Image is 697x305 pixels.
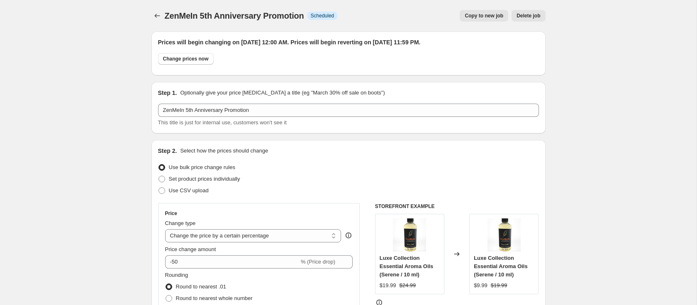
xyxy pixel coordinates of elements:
button: Price change jobs [151,10,163,22]
p: Optionally give your price [MEDICAL_DATA] a title (eg "March 30% off sale on boots") [180,89,385,97]
span: ZenMeIn 5th Anniversary Promotion [165,11,304,20]
img: bottle_80x.jpg [487,218,521,252]
span: Change prices now [163,56,209,62]
span: Copy to new job [465,12,503,19]
span: Change type [165,220,196,226]
button: Copy to new job [460,10,508,22]
p: Select how the prices should change [180,147,268,155]
input: -15 [165,255,299,269]
h2: Step 1. [158,89,177,97]
h2: Prices will begin changing on [DATE] 12:00 AM. Prices will begin reverting on [DATE] 11:59 PM. [158,38,539,46]
span: Use CSV upload [169,187,209,194]
span: Round to nearest .01 [176,283,226,290]
div: help [344,231,353,240]
span: Price change amount [165,246,216,252]
h6: STOREFRONT EXAMPLE [375,203,539,210]
div: $19.99 [380,281,396,290]
button: Change prices now [158,53,214,65]
span: Use bulk price change rules [169,164,235,170]
span: Scheduled [311,12,334,19]
div: $9.99 [474,281,487,290]
span: Luxe Collection Essential Aroma Oils (Serene / 10 ml) [474,255,528,278]
input: 30% off holiday sale [158,104,539,117]
button: Delete job [512,10,545,22]
strike: $19.99 [491,281,507,290]
h2: Step 2. [158,147,177,155]
span: Set product prices individually [169,176,240,182]
span: Rounding [165,272,188,278]
strike: $24.99 [400,281,416,290]
h3: Price [165,210,177,217]
span: This title is just for internal use, customers won't see it [158,119,287,126]
img: bottle_80x.jpg [393,218,426,252]
span: Delete job [517,12,540,19]
span: Round to nearest whole number [176,295,253,301]
span: Luxe Collection Essential Aroma Oils (Serene / 10 ml) [380,255,434,278]
span: % (Price drop) [301,259,335,265]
